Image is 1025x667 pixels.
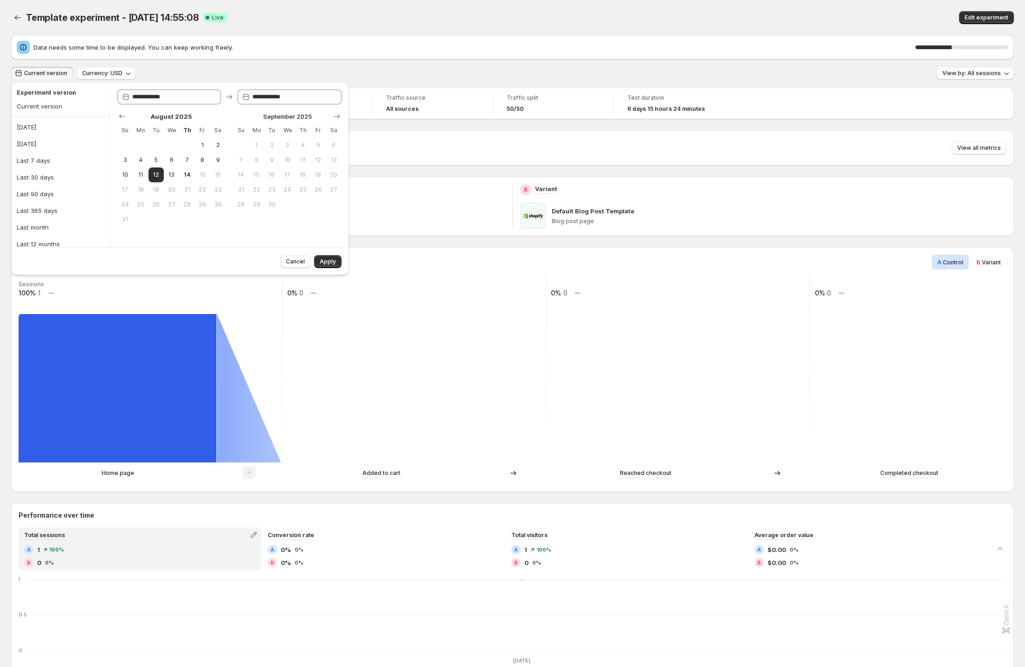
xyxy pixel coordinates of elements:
span: Total visitors [511,532,548,539]
text: 0% [551,289,561,297]
span: Current version [24,70,67,77]
button: Thursday August 28 2025 [179,197,194,212]
button: Today Thursday August 14 2025 [179,167,194,182]
text: 0.5 [19,611,27,618]
button: Thursday September 18 2025 [295,167,310,182]
span: A [937,258,941,266]
button: Thursday August 21 2025 [179,182,194,197]
span: 2 [214,141,222,149]
button: Collapse chart [993,542,1006,555]
span: 25 [299,186,307,193]
text: 1 [19,576,20,583]
button: Saturday August 23 2025 [210,182,226,197]
h2: Performance over time [19,511,1006,520]
span: 100% [49,547,64,552]
h4: All sources [386,105,419,113]
span: 11 [299,156,307,164]
span: View all metrics [957,144,1001,152]
span: 15 [199,171,206,179]
button: Current version [11,67,73,80]
button: Monday August 25 2025 [133,197,148,212]
button: [DATE] [14,120,107,135]
button: Monday September 15 2025 [249,167,264,182]
button: Tuesday September 9 2025 [264,153,279,167]
text: 100% [19,289,36,297]
button: Saturday August 16 2025 [210,167,226,182]
button: Wednesday August 20 2025 [164,182,179,197]
button: Monday August 18 2025 [133,182,148,197]
span: 1 [524,545,527,554]
span: 14 [183,171,191,179]
span: 30 [214,201,222,208]
span: Th [299,127,307,134]
button: Friday August 1 2025 [195,138,210,153]
button: Sunday August 24 2025 [117,197,133,212]
button: Saturday September 6 2025 [326,138,342,153]
button: Last 7 days [14,153,107,168]
span: Fr [199,127,206,134]
th: Saturday [326,123,342,138]
button: Edit experiment [959,11,1014,24]
span: 10 [121,171,129,179]
a: Traffic sourceAll sources [386,93,480,114]
span: Data needs some time to be displayed. You can keep working freely. [33,43,915,52]
span: 16 [214,171,222,179]
span: 21 [183,186,191,193]
span: Tu [268,127,276,134]
span: 26 [314,186,322,193]
span: 30 [268,201,276,208]
button: Thursday September 4 2025 [295,138,310,153]
button: Tuesday September 2 2025 [264,138,279,153]
span: Traffic source [386,94,480,102]
button: Monday September 1 2025 [249,138,264,153]
span: 0 [37,558,41,567]
button: Monday September 22 2025 [249,182,264,197]
button: Start of range Tuesday August 12 2025 [148,167,164,182]
span: 28 [237,201,245,208]
button: Friday August 22 2025 [195,182,210,197]
text: 0% [815,289,825,297]
button: Sunday August 17 2025 [117,182,133,197]
button: Monday September 29 2025 [249,197,264,212]
button: Last 365 days [14,203,107,218]
button: Saturday August 2 2025 [210,138,226,153]
span: Average order value [754,532,813,539]
span: 12 [314,156,322,164]
button: Sunday September 21 2025 [233,182,248,197]
p: Reached checkout [620,468,671,478]
a: Traffic split50/50 [507,93,601,114]
div: Last 12 months [17,239,60,249]
text: [DATE] [513,657,530,664]
div: [DATE] [17,122,36,132]
button: Show next month, October 2025 [330,110,343,123]
span: 19 [152,186,160,193]
button: Cancel [280,255,310,268]
button: Wednesday September 24 2025 [280,182,295,197]
p: Home page [102,468,134,478]
span: Tu [152,127,160,134]
span: 16 [268,171,276,179]
button: Friday August 8 2025 [195,153,210,167]
button: Last 30 days [14,170,107,185]
span: 0% [281,545,291,554]
th: Saturday [210,123,226,138]
span: Apply [320,258,336,265]
span: 17 [121,186,129,193]
span: 28 [183,201,191,208]
text: 0 [299,289,303,297]
span: 29 [199,201,206,208]
span: 23 [214,186,222,193]
span: 0 [524,558,529,567]
h2: B [757,560,761,565]
h2: A [27,547,31,552]
button: Friday September 5 2025 [310,138,326,153]
button: Thursday September 25 2025 [295,182,310,197]
span: 0% [295,547,303,552]
button: Thursday September 11 2025 [295,153,310,167]
button: Friday September 26 2025 [310,182,326,197]
img: Default Blog Post Template [520,203,546,229]
p: Default Blog Post Template [552,206,634,216]
button: Saturday September 20 2025 [326,167,342,182]
text: Sessions [19,281,44,288]
span: Currency: USD [82,70,122,77]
